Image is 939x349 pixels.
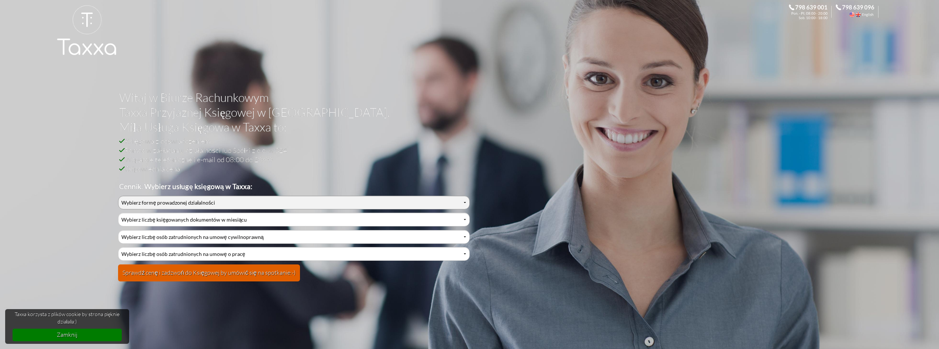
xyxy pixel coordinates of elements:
[119,182,252,191] b: Cennik. Wybierz usługę księgową w Taxxa:
[118,264,300,281] button: Sprawdź cenę i zadzwoń do Księgowej by umówić się na spotkanie:-)
[836,4,883,19] div: Call the Accountant. 798 639 096
[119,90,808,136] h1: Witaj w Biurze Rachunkowym Taxxa Przyjaznej Księgowej w [GEOGRAPHIC_DATA]. Miła Usługa Księgowa w...
[13,329,122,341] a: dismiss cookie message
[789,4,836,19] div: Zadzwoń do Księgowej. 798 639 001
[118,196,469,286] div: Cennik Usług Księgowych Przyjaznej Księgowej w Biurze Rachunkowym Taxxa
[13,311,122,325] span: Taxxa korzysta z plików cookie by strona pięknie działała:)
[5,309,129,344] div: cookieconsent
[119,136,808,191] h2: Księgowa z doświadczeniem Pomoc w zakładaniu działalności lub Spółki z o.o. w S24 Wsparcie telefo...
